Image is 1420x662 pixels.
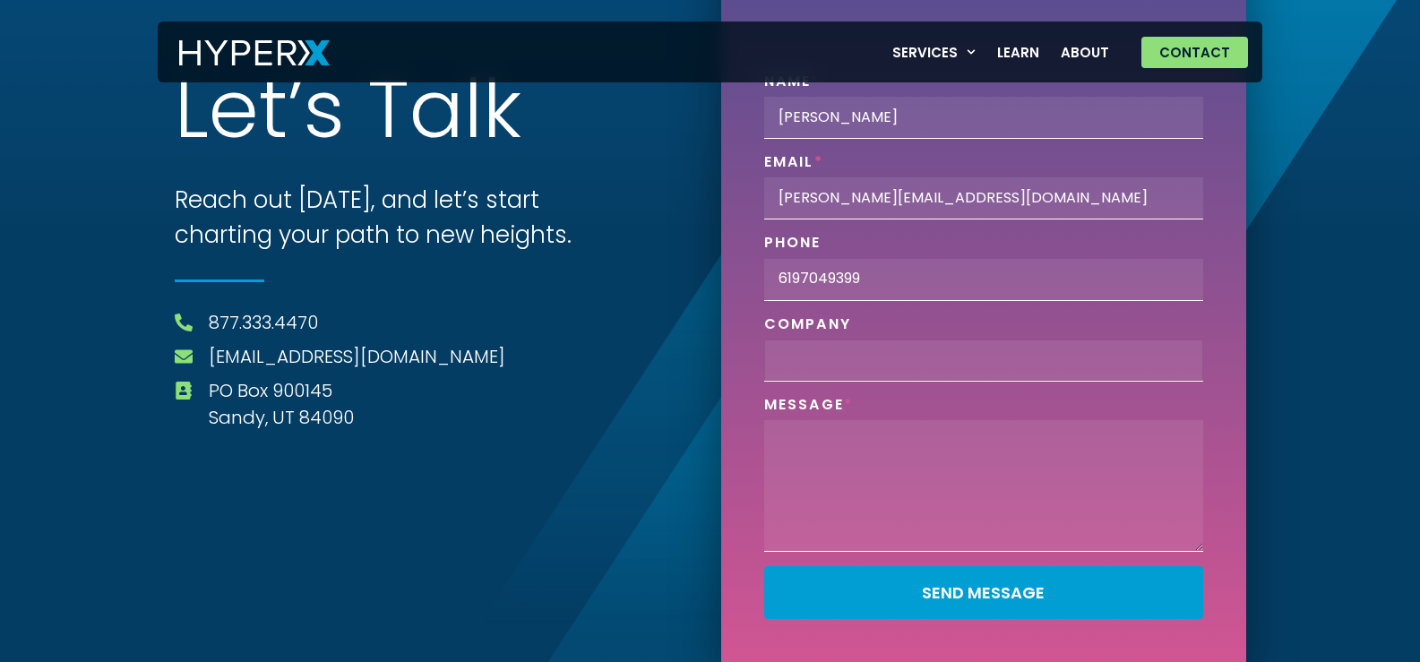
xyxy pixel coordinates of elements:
[204,377,354,431] span: PO Box 900145 Sandy, UT 84090
[409,73,464,161] span: a
[1141,37,1248,68] a: Contact
[986,34,1050,71] a: Learn
[922,585,1045,601] span: Send Message
[764,315,852,340] label: Company
[367,73,409,158] span: T
[764,73,821,97] label: Name
[288,73,304,150] span: ’
[764,234,822,258] label: Phone
[304,73,345,158] span: s
[464,73,483,150] span: l
[259,73,288,154] span: t
[764,566,1203,619] button: Send Message
[175,183,614,253] h3: Reach out [DATE], and let’s start charting your path to new heights.
[1159,46,1230,59] span: Contact
[764,153,823,177] label: Email
[882,34,987,71] a: Services
[764,259,1203,301] input: Only numbers and phone characters (#, -, *, etc) are accepted.
[882,34,1121,71] nav: Menu
[175,73,209,155] span: L
[1050,34,1120,71] a: About
[179,40,330,66] img: HyperX Logo
[209,73,259,160] span: e
[483,73,521,157] span: k
[209,343,505,370] a: [EMAIL_ADDRESS][DOMAIN_NAME]
[764,396,854,420] label: Message
[209,309,318,336] a: 877.333.4470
